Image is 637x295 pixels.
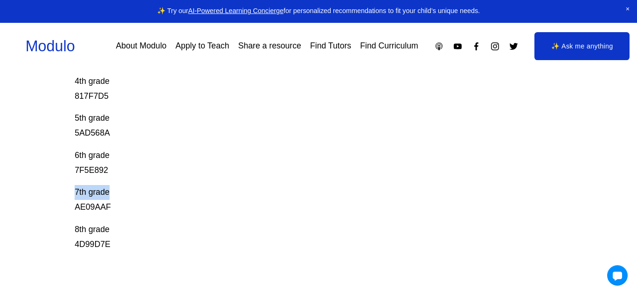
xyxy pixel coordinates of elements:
a: AI-Powered Learning Concierge [188,7,284,14]
a: Facebook [471,41,481,51]
a: Apply to Teach [175,38,229,55]
a: Instagram [490,41,500,51]
a: Apple Podcasts [434,41,444,51]
a: YouTube [453,41,463,51]
a: Find Tutors [310,38,351,55]
a: ✨ Ask me anything [534,32,630,60]
p: 7th grade AE09AAF [75,185,513,215]
p: 6th grade 7F5E892 [75,148,513,178]
p: 8th grade 4D99D7E [75,222,513,252]
a: Twitter [509,41,519,51]
p: 4th grade 817F7D5 [75,74,513,104]
a: Share a resource [238,38,301,55]
p: 5th grade 5AD568A [75,111,513,141]
a: Find Curriculum [360,38,418,55]
a: About Modulo [116,38,166,55]
a: Modulo [26,38,75,55]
